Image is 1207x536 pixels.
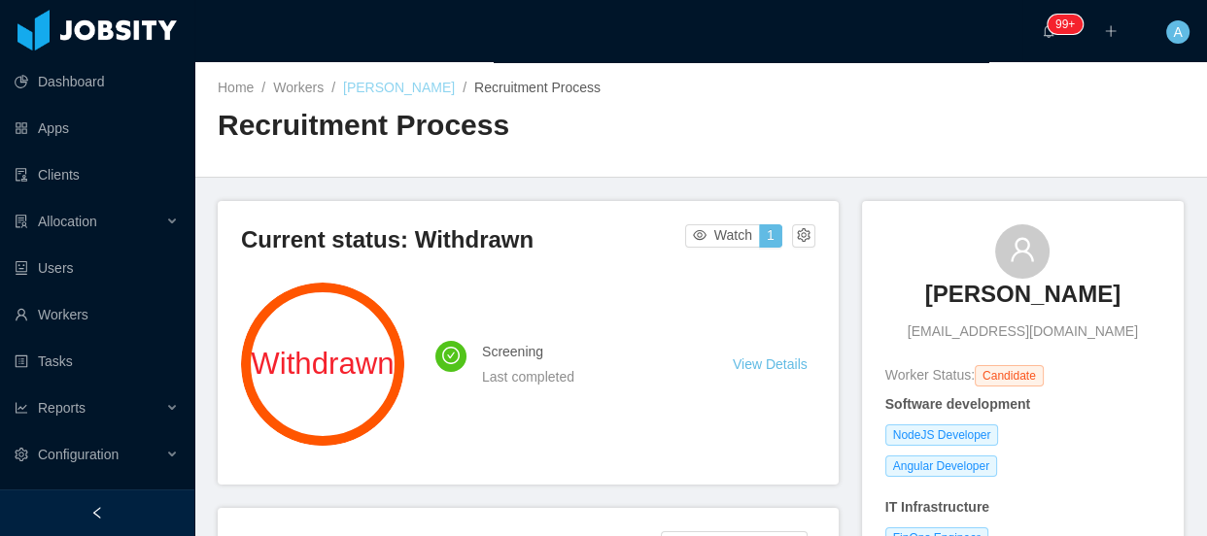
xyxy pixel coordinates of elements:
span: Recruitment Process [474,80,601,95]
div: Last completed [482,366,686,387]
h3: [PERSON_NAME] [925,279,1121,310]
a: icon: profileTasks [15,342,179,381]
h4: Screening [482,341,686,362]
sup: 157 [1048,15,1083,34]
span: Configuration [38,447,119,462]
button: icon: setting [792,224,815,248]
span: NodeJS Developer [885,424,999,446]
strong: Software development [885,396,1030,412]
i: icon: user [1009,236,1036,263]
span: Candidate [975,365,1044,386]
span: / [463,80,466,95]
span: Worker Status: [885,367,975,383]
a: [PERSON_NAME] [925,279,1121,321]
span: A [1173,20,1182,44]
a: [PERSON_NAME] [343,80,455,95]
button: icon: eyeWatch [685,224,760,248]
button: 1 [759,224,782,248]
a: View Details [733,356,808,372]
span: / [261,80,265,95]
h2: Recruitment Process [218,106,701,146]
i: icon: plus [1104,24,1118,38]
span: Reports [38,400,86,416]
span: Withdrawn [241,349,404,379]
a: icon: pie-chartDashboard [15,62,179,101]
span: / [331,80,335,95]
span: Angular Developer [885,455,997,477]
i: icon: line-chart [15,401,28,415]
span: [EMAIL_ADDRESS][DOMAIN_NAME] [908,321,1138,342]
i: icon: bell [1042,24,1055,38]
a: Workers [273,80,324,95]
a: Home [218,80,254,95]
a: icon: auditClients [15,155,179,194]
a: icon: robotUsers [15,249,179,287]
i: icon: setting [15,448,28,461]
h3: Current status: Withdrawn [241,224,685,255]
a: icon: userWorkers [15,295,179,334]
i: icon: solution [15,215,28,228]
span: Allocation [38,214,97,229]
strong: IT Infrastructure [885,499,989,515]
i: icon: check-circle [442,347,460,364]
a: icon: appstoreApps [15,109,179,148]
